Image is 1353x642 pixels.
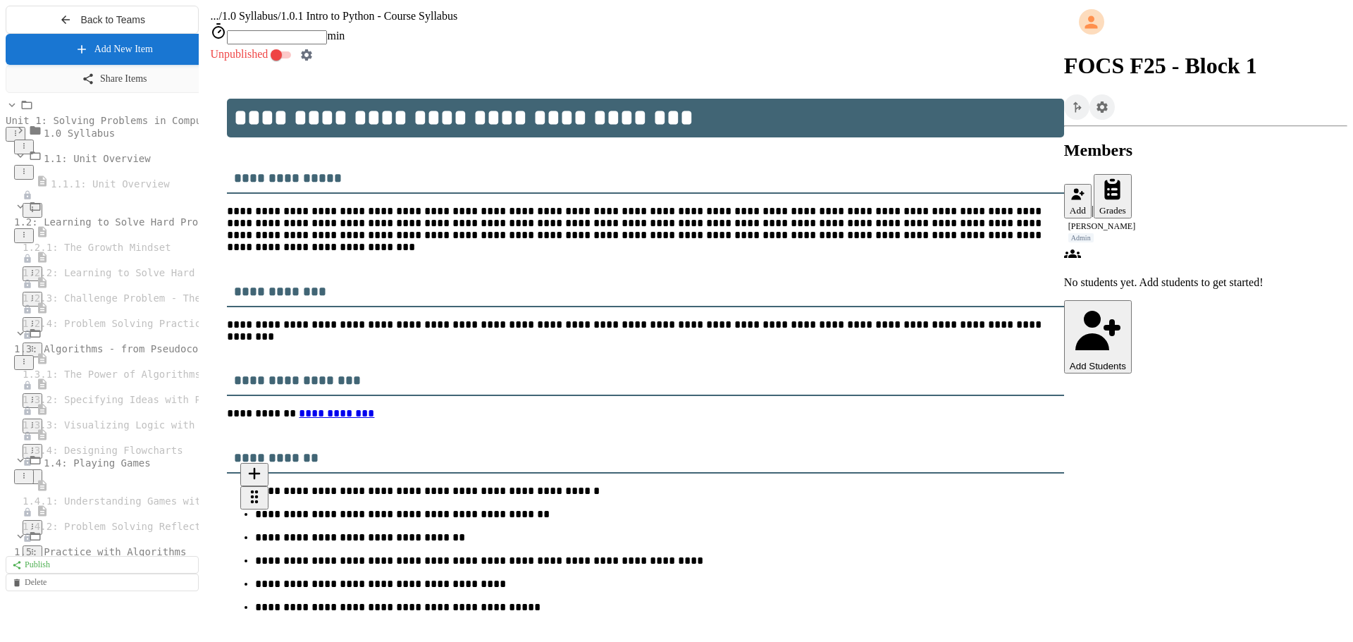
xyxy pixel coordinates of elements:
span: 1.2.2: Learning to Solve Hard Problems [23,267,248,278]
span: 1.0 Syllabus [222,10,278,22]
div: Admin [1068,233,1094,242]
button: Add Students [1064,300,1132,374]
span: 1.1.1: Unit Overview [51,178,170,190]
button: More options [14,165,34,180]
iframe: chat widget [1236,524,1339,584]
span: / [278,10,280,22]
span: 1.0.1 Intro to Python - Course Syllabus [280,10,457,22]
span: 1.3: Algorithms - from Pseudocode to Flowcharts [14,343,293,354]
span: min [327,30,345,42]
a: Delete [6,574,199,591]
button: Grades [1094,174,1132,219]
div: Unpublished [23,190,199,203]
button: Back to Teams [6,6,199,34]
a: Share Items [6,65,223,93]
span: 1.3.4: Designing Flowcharts [23,445,183,456]
span: 1.2.1: The Growth Mindset [23,242,171,253]
h1: FOCS F25 - Block 1 [1064,53,1347,79]
button: Assignment Settings [1089,94,1115,120]
span: 1.4: Playing Games [44,457,151,469]
span: 1.2.4: Problem Solving Practice [23,318,206,329]
div: [PERSON_NAME] [1068,221,1343,232]
span: 1.5: Practice with Algorithms [14,546,186,557]
span: Unit 1: Solving Problems in Computer Science [6,115,267,126]
span: / [218,10,221,22]
a: Add New Item [6,34,221,65]
span: 1.2: Learning to Solve Hard Problems [14,216,228,228]
a: Publish [6,556,199,574]
div: My Account [1064,6,1347,38]
span: 1.4.2: Problem Solving Reflection [23,521,218,532]
button: Click to see fork details [1064,94,1089,120]
span: 1.4.1: Understanding Games with Flowcharts [23,495,272,507]
span: 1.3.3: Visualizing Logic with Flowcharts [23,419,260,431]
span: Back to Teams [80,14,145,25]
span: 1.1: Unit Overview [44,153,151,164]
span: 1.3.1: The Power of Algorithms [23,369,201,380]
span: ... [210,10,218,22]
span: Unpublished [210,48,268,60]
iframe: chat widget [1294,586,1339,628]
span: 1.2.3: Challenge Problem - The Bridge [23,292,242,304]
button: More options [14,140,34,154]
span: 1.0 Syllabus [44,128,115,139]
p: No students yet. Add students to get started! [1064,276,1347,289]
h2: Members [1064,141,1347,160]
span: 1.3.2: Specifying Ideas with Pseudocode [23,394,254,405]
button: More options [14,469,34,484]
button: Add [1064,184,1092,218]
span: | [1092,204,1094,216]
